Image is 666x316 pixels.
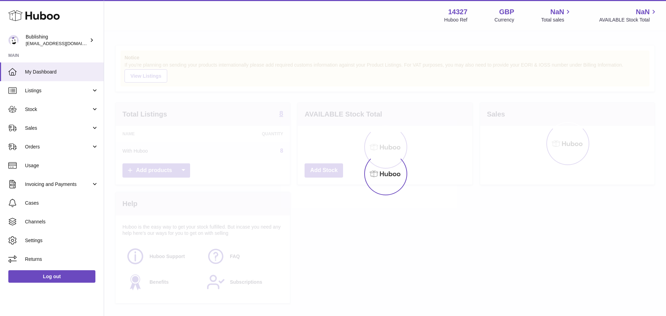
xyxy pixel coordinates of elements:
[25,69,99,75] span: My Dashboard
[25,106,91,113] span: Stock
[25,162,99,169] span: Usage
[8,35,19,45] img: internalAdmin-14327@internal.huboo.com
[541,7,572,23] a: NaN Total sales
[541,17,572,23] span: Total sales
[550,7,564,17] span: NaN
[495,17,514,23] div: Currency
[25,219,99,225] span: Channels
[26,41,102,46] span: [EMAIL_ADDRESS][DOMAIN_NAME]
[25,87,91,94] span: Listings
[599,7,658,23] a: NaN AVAILABLE Stock Total
[499,7,514,17] strong: GBP
[25,181,91,188] span: Invoicing and Payments
[448,7,468,17] strong: 14327
[25,144,91,150] span: Orders
[444,17,468,23] div: Huboo Ref
[25,237,99,244] span: Settings
[25,125,91,131] span: Sales
[8,270,95,283] a: Log out
[636,7,650,17] span: NaN
[25,200,99,206] span: Cases
[599,17,658,23] span: AVAILABLE Stock Total
[26,34,88,47] div: Bublishing
[25,256,99,263] span: Returns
